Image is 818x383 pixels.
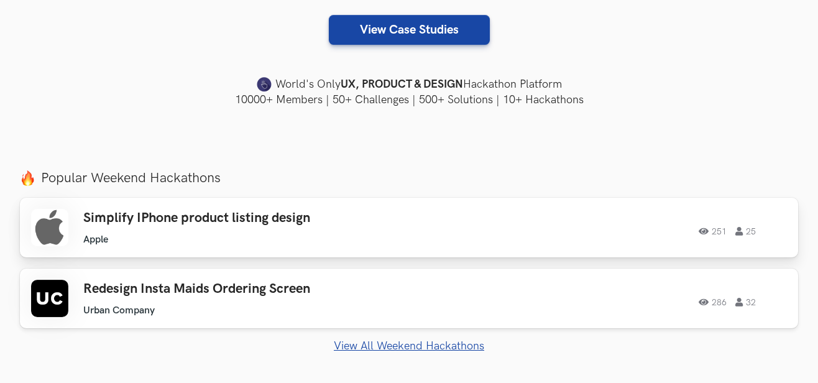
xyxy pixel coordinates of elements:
span: 286 [699,298,727,307]
img: uxhack-favicon-image.png [257,76,272,93]
img: fire.png [20,170,35,186]
span: 25 [735,227,756,236]
li: Apple [83,234,108,246]
a: Simplify IPhone product listing design Apple 251 25 [20,198,798,257]
h4: 10000+ Members | 50+ Challenges | 500+ Solutions | 10+ Hackathons [20,92,798,108]
h3: Simplify IPhone product listing design [83,210,428,226]
li: Urban Company [83,305,155,316]
h4: World's Only Hackathon Platform [20,76,798,93]
a: View All Weekend Hackathons [20,339,798,353]
h3: Redesign Insta Maids Ordering Screen [83,281,428,297]
label: Popular Weekend Hackathons [20,170,798,187]
span: 251 [699,227,727,236]
span: 32 [735,298,756,307]
a: View Case Studies [329,15,490,45]
a: Redesign Insta Maids Ordering Screen Urban Company 286 32 [20,269,798,328]
strong: UX, PRODUCT & DESIGN [341,76,463,93]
